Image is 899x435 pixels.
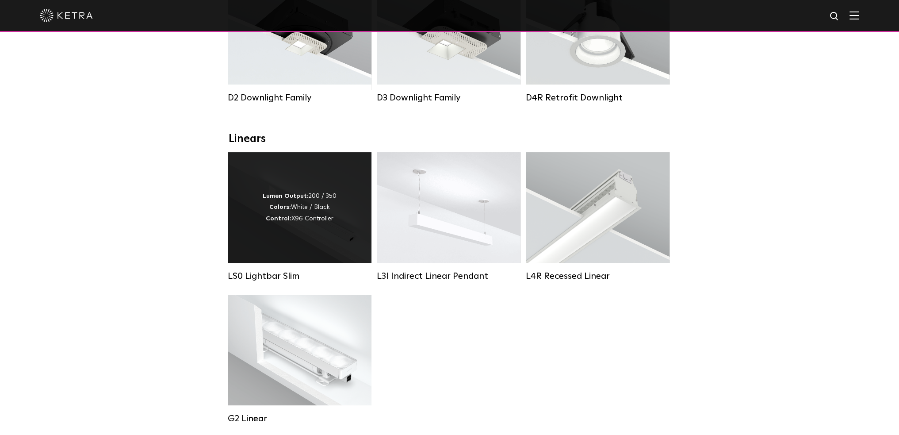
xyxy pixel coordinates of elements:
div: Linears [229,133,671,146]
strong: Control: [266,216,291,222]
div: G2 Linear [228,413,371,424]
div: LS0 Lightbar Slim [228,271,371,281]
a: L3I Indirect Linear Pendant Lumen Output:400 / 600 / 800 / 1000Housing Colors:White / BlackContro... [377,152,520,281]
div: D2 Downlight Family [228,92,371,103]
strong: Lumen Output: [263,193,309,199]
div: 200 / 350 White / Black X96 Controller [263,191,337,224]
div: L3I Indirect Linear Pendant [377,271,520,281]
img: ketra-logo-2019-white [40,9,93,22]
a: G2 Linear Lumen Output:400 / 700 / 1000Colors:WhiteBeam Angles:Flood / [GEOGRAPHIC_DATA] / Narrow... [228,295,371,424]
a: L4R Recessed Linear Lumen Output:400 / 600 / 800 / 1000Colors:White / BlackControl:Lutron Clear C... [526,152,669,281]
strong: Colors: [269,204,291,210]
a: LS0 Lightbar Slim Lumen Output:200 / 350Colors:White / BlackControl:X96 Controller [228,152,371,281]
div: D4R Retrofit Downlight [526,92,669,103]
div: D3 Downlight Family [377,92,520,103]
img: Hamburger%20Nav.svg [849,11,859,19]
img: search icon [829,11,840,22]
div: L4R Recessed Linear [526,271,669,281]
